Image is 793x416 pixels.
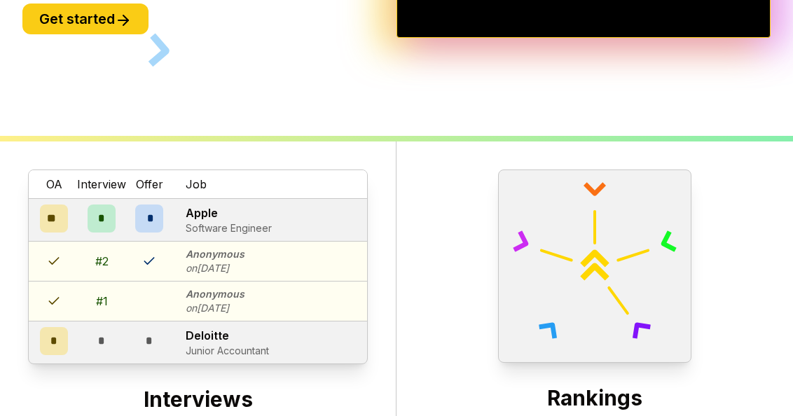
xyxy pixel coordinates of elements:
a: Get started [22,13,149,27]
p: Anonymous [186,287,244,301]
h2: Rankings [425,385,765,413]
h2: Interviews [28,387,368,415]
p: Anonymous [186,247,244,261]
p: Deloitte [186,327,269,344]
p: Junior Accountant [186,344,269,358]
div: # 2 [95,253,109,270]
span: Job [186,176,207,193]
p: Apple [186,204,272,221]
p: Software Engineer [186,221,272,235]
p: on [DATE] [186,261,244,275]
p: on [DATE] [186,301,244,315]
button: Get started [22,4,149,34]
span: Offer [136,176,163,193]
span: Interview [77,176,126,193]
div: # 1 [96,293,108,310]
span: OA [46,176,62,193]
